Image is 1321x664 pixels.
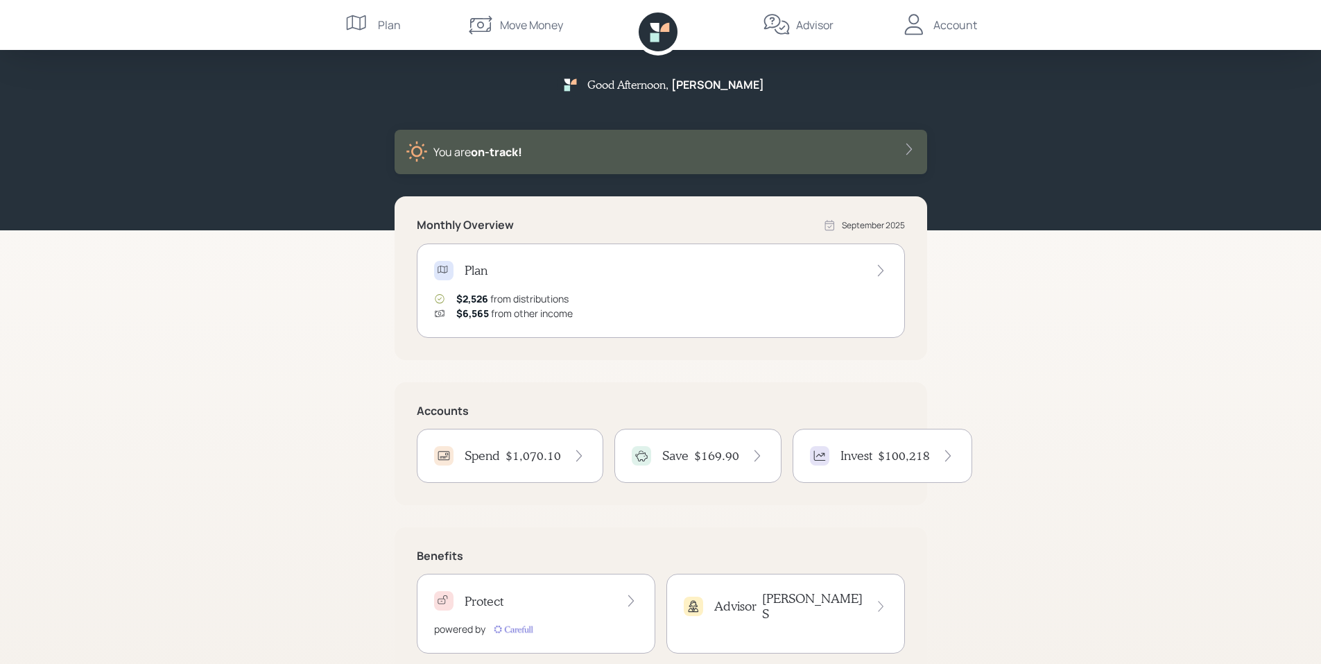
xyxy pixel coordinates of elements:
div: Plan [378,17,401,33]
div: You are [433,144,522,160]
div: powered by [434,622,485,636]
h5: [PERSON_NAME] [671,78,764,92]
h5: Good Afternoon , [587,78,668,91]
h4: [PERSON_NAME] S [762,591,864,621]
div: from distributions [456,291,569,306]
span: $6,565 [456,307,489,320]
div: Advisor [796,17,834,33]
h4: Plan [465,263,487,278]
h4: $1,070.10 [506,448,561,463]
h4: $100,218 [878,448,930,463]
div: Move Money [500,17,563,33]
h4: Invest [840,448,872,463]
span: $2,526 [456,292,488,305]
h4: Advisor [714,599,757,614]
h4: Protect [465,594,503,609]
div: from other income [456,306,573,321]
div: September 2025 [842,219,905,232]
span: on‑track! [471,144,522,160]
img: carefull-M2HCGCDH.digested.png [491,622,535,636]
h4: Save [662,448,689,463]
h5: Monthly Overview [417,219,514,232]
h5: Benefits [417,550,905,563]
img: sunny-XHVQM73Q.digested.png [406,141,428,163]
h4: Spend [465,448,500,463]
h4: $169.90 [694,448,739,463]
div: Account [933,17,977,33]
h5: Accounts [417,405,905,418]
